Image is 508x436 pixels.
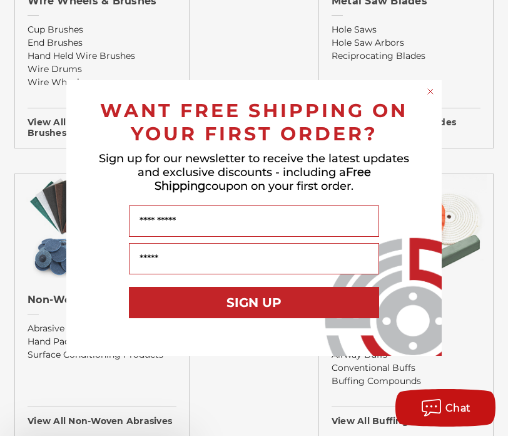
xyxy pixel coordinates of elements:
[129,287,379,318] button: SIGN UP
[155,165,371,193] span: Free Shipping
[99,152,409,193] span: Sign up for our newsletter to receive the latest updates and exclusive discounts - including a co...
[445,402,471,414] span: Chat
[424,85,437,98] button: Close dialog
[395,389,495,427] button: Chat
[100,99,408,145] span: WANT FREE SHIPPING ON YOUR FIRST ORDER?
